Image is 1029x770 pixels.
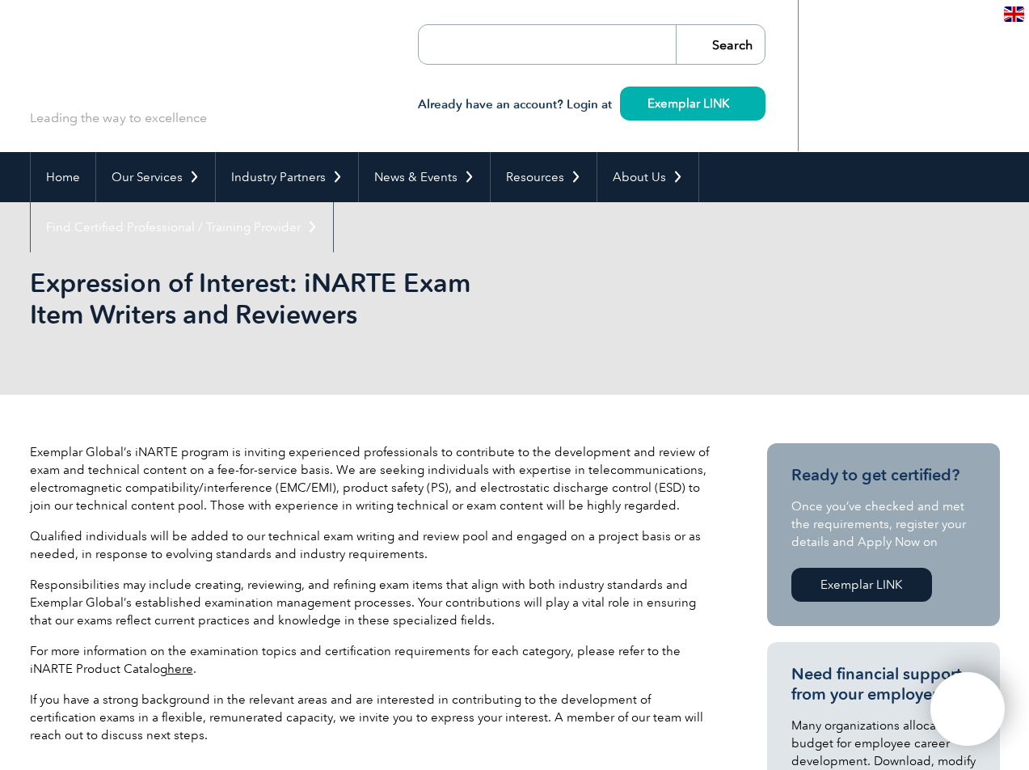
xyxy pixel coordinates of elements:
a: Home [31,152,95,202]
a: here [167,662,193,676]
a: Our Services [96,152,215,202]
img: svg+xml;nitro-empty-id=MzcxOjIzMg==-1;base64,PHN2ZyB2aWV3Qm94PSIwIDAgMTEgMTEiIHdpZHRoPSIxMSIgaGVp... [729,99,738,108]
a: Exemplar LINK [791,568,932,602]
a: Industry Partners [216,152,358,202]
h3: Already have an account? Login at [418,95,765,115]
h1: Expression of Interest: iNARTE Exam Item Writers and Reviewers [30,267,651,330]
p: Leading the way to excellence [30,109,207,127]
p: If you have a strong background in the relevant areas and are interested in contributing to the d... [30,691,709,744]
img: en [1004,6,1024,22]
p: Qualified individuals will be added to our technical exam writing and review pool and engaged on ... [30,527,709,563]
p: Exemplar Global’s iNARTE program is inviting experienced professionals to contribute to the devel... [30,443,709,514]
p: For more information on the examination topics and certification requirements for each category, ... [30,642,709,678]
a: Exemplar LINK [620,87,765,121]
a: Find Certified Professional / Training Provider [31,202,333,252]
h3: Ready to get certified? [791,465,976,485]
h3: Need financial support from your employer? [791,664,976,704]
input: Search [676,25,765,64]
a: About Us [597,152,698,202]
p: Once you’ve checked and met the requirements, register your details and Apply Now on [791,497,976,551]
img: svg+xml;nitro-empty-id=MTAzODoxMTY=-1;base64,PHN2ZyB2aWV3Qm94PSIwIDAgNDAwIDQwMCIgd2lkdGg9IjQwMCIg... [947,689,988,730]
a: News & Events [359,152,490,202]
p: Responsibilities may include creating, reviewing, and refining exam items that align with both in... [30,576,709,629]
a: Resources [491,152,597,202]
